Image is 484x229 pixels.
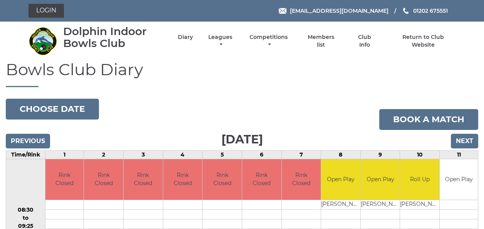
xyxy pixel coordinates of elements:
[360,151,400,159] td: 9
[321,151,361,159] td: 8
[242,159,281,200] td: Rink Closed
[400,159,439,200] td: Roll Up
[45,159,84,200] td: Rink Closed
[6,99,99,120] button: Choose date
[281,151,321,159] td: 7
[63,25,164,49] div: Dolphin Indoor Bowls Club
[206,34,234,49] a: Leagues
[352,34,377,49] a: Club Info
[321,159,360,200] td: Open Play
[6,134,50,148] input: Previous
[361,159,400,200] td: Open Play
[379,109,478,130] a: Book a match
[413,7,448,14] span: 01202 675551
[390,34,456,49] a: Return to Club Website
[440,159,478,200] td: Open Play
[163,159,203,200] td: Rink Closed
[440,151,478,159] td: 11
[6,151,45,159] td: Time/Rink
[84,151,124,159] td: 2
[163,151,203,159] td: 4
[6,61,478,87] h1: Bowls Club Diary
[279,7,389,15] a: Email [EMAIL_ADDRESS][DOMAIN_NAME]
[400,151,440,159] td: 10
[282,159,321,200] td: Rink Closed
[124,151,163,159] td: 3
[303,34,338,49] a: Members list
[402,7,448,15] a: Phone us 01202 675551
[321,200,360,209] td: [PERSON_NAME]
[248,34,290,49] a: Competitions
[28,4,64,18] a: Login
[361,200,400,209] td: [PERSON_NAME]
[403,8,409,14] img: Phone us
[242,151,281,159] td: 6
[400,200,439,209] td: [PERSON_NAME]
[28,27,57,56] img: Dolphin Indoor Bowls Club
[203,159,242,200] td: Rink Closed
[451,134,478,148] input: Next
[279,8,286,14] img: Email
[84,159,123,200] td: Rink Closed
[178,34,193,41] a: Diary
[203,151,242,159] td: 5
[290,7,389,14] span: [EMAIL_ADDRESS][DOMAIN_NAME]
[45,151,84,159] td: 1
[124,159,163,200] td: Rink Closed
